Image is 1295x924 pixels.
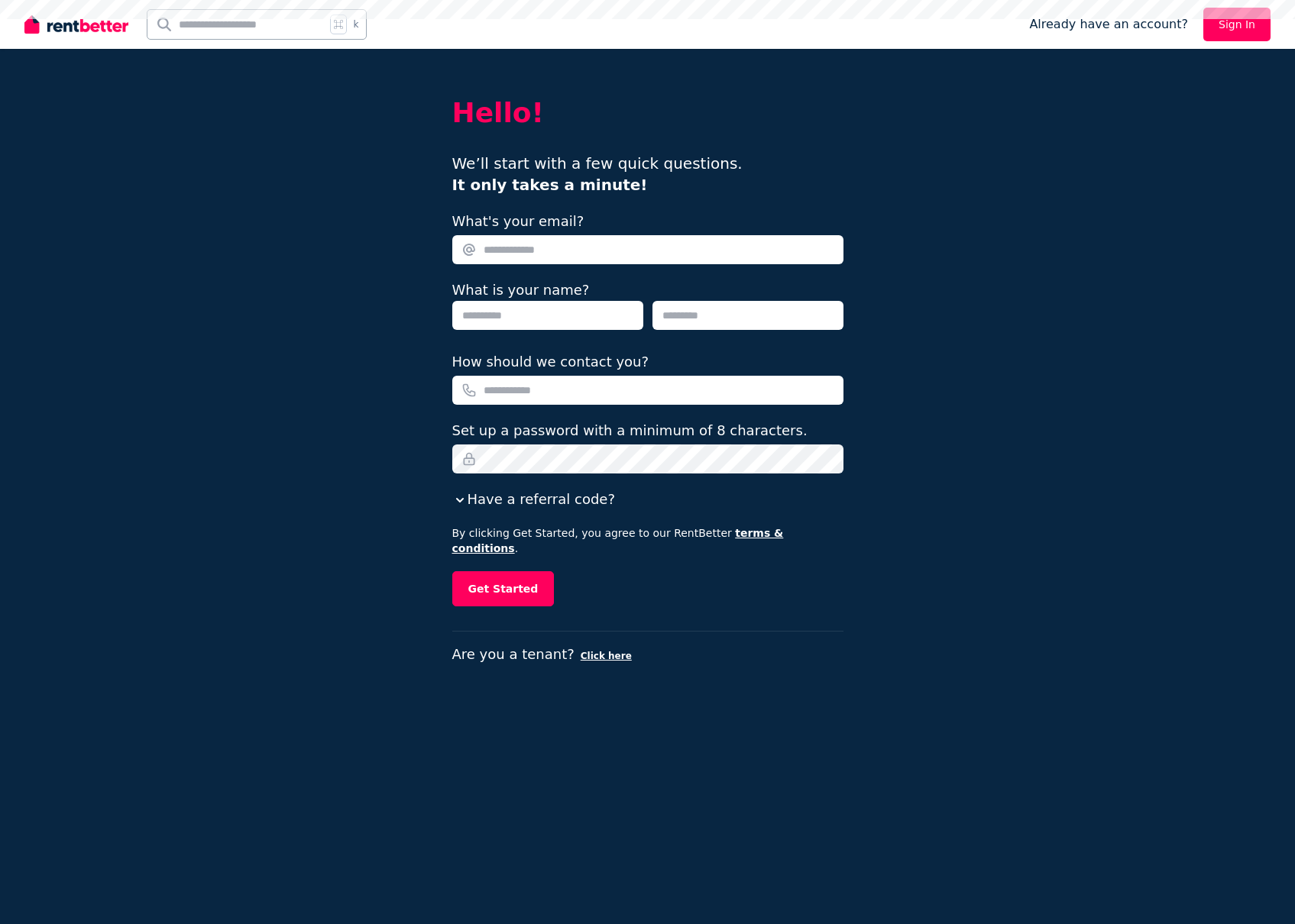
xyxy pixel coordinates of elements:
span: Already have an account? [1029,15,1188,34]
span: k [353,18,358,31]
label: Set up a password with a minimum of 8 characters. [452,420,808,441]
h2: Hello! [452,98,843,128]
span: We’ll start with a few quick questions. [452,154,743,194]
b: It only takes a minute! [452,176,648,194]
p: By clicking Get Started, you agree to our RentBetter . [452,525,843,556]
label: What's your email? [452,211,584,232]
a: Sign In [1203,8,1271,41]
p: Are you a tenant? [452,644,843,665]
label: How should we contact you? [452,351,649,373]
button: Have a referral code? [452,489,615,510]
button: Get Started [452,571,555,606]
label: What is your name? [452,282,590,298]
img: RentBetter [24,13,128,36]
button: Click here [581,650,632,662]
